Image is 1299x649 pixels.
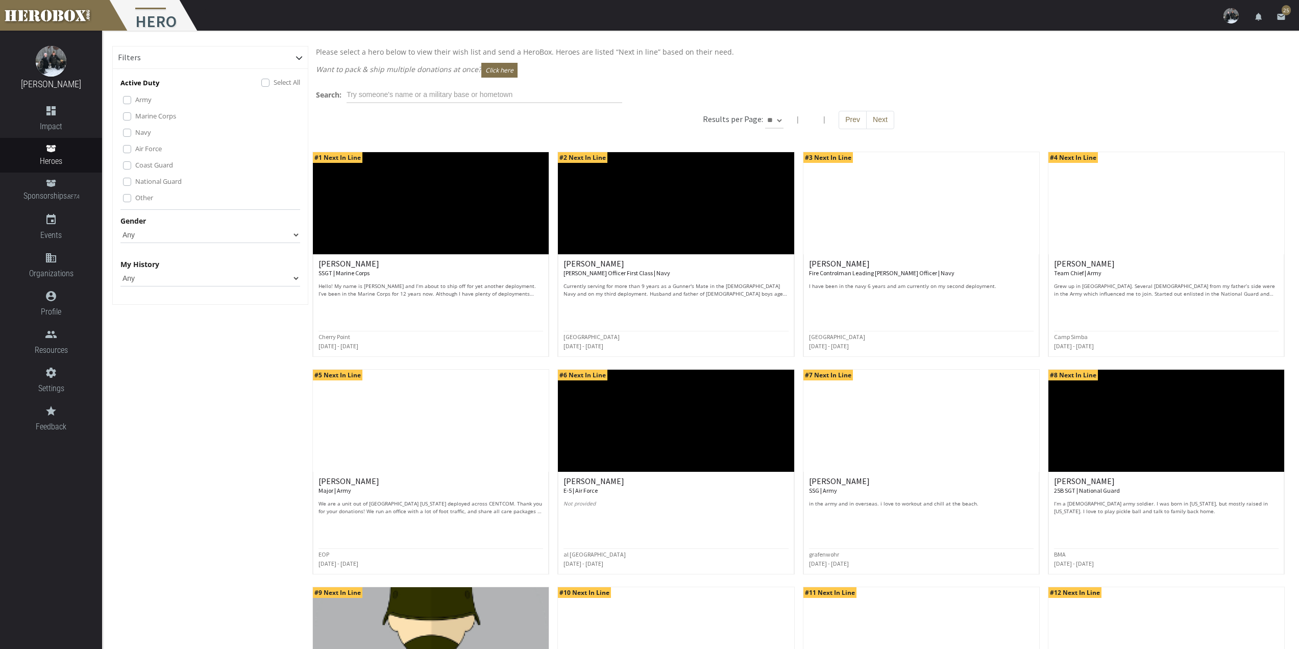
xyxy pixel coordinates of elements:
[318,282,543,298] p: Hello! My name is [PERSON_NAME] and I’m about to ship off for yet another deployment. I’ve been i...
[1048,587,1101,598] span: #12 Next In Line
[558,152,607,163] span: #2 Next In Line
[316,89,341,101] label: Search:
[312,369,549,574] a: #5 Next In Line [PERSON_NAME] Major | Army We are a unit out of [GEOGRAPHIC_DATA] [US_STATE] depl...
[563,282,788,298] p: Currently serving for more than 9 years as a Gunner's Mate in the [DEMOGRAPHIC_DATA] Navy and on ...
[347,87,622,103] input: Try someone's name or a military base or hometown
[1054,269,1101,277] small: Team Chief | Army
[1054,477,1279,495] h6: [PERSON_NAME]
[822,114,826,124] span: |
[563,560,603,567] small: [DATE] - [DATE]
[557,152,794,357] a: #2 Next In Line [PERSON_NAME] [PERSON_NAME] Officer First Class | Navy Currently serving for more...
[1223,8,1239,23] img: user-image
[118,53,141,62] h6: Filters
[809,282,1034,298] p: I have been in the navy 6 years and am currently on my second deployment.
[1048,152,1285,357] a: #4 Next In Line [PERSON_NAME] Team Chief | Army Grew up in [GEOGRAPHIC_DATA]. Several [DEMOGRAPHI...
[316,46,1281,58] p: Please select a hero below to view their wish list and send a HeroBox. Heroes are listed “Next in...
[318,550,329,558] small: EOP
[318,259,543,277] h6: [PERSON_NAME]
[135,159,173,171] label: Coast Guard
[558,587,611,598] span: #10 Next In Line
[312,152,549,357] a: #1 Next In Line [PERSON_NAME] SSGT | Marine Corps Hello! My name is [PERSON_NAME] and I’m about t...
[313,370,362,380] span: #5 Next In Line
[135,176,182,187] label: National Guard
[36,46,66,77] img: image
[135,143,162,154] label: Air Force
[318,477,543,495] h6: [PERSON_NAME]
[809,333,865,341] small: [GEOGRAPHIC_DATA]
[809,259,1034,277] h6: [PERSON_NAME]
[1254,12,1263,21] i: notifications
[563,269,670,277] small: [PERSON_NAME] Officer First Class | Navy
[809,269,954,277] small: Fire Controlman Leading [PERSON_NAME] Officer | Navy
[563,259,788,277] h6: [PERSON_NAME]
[120,77,159,89] p: Active Duty
[67,194,79,200] small: BETA
[481,63,518,78] button: Click here
[1054,487,1120,494] small: 25B SGT | National Guard
[803,152,853,163] span: #3 Next In Line
[866,111,894,129] button: Next
[1054,342,1094,350] small: [DATE] - [DATE]
[839,111,867,129] button: Prev
[563,477,788,495] h6: [PERSON_NAME]
[318,269,370,277] small: SSGT | Marine Corps
[120,258,159,270] label: My History
[803,587,856,598] span: #11 Next In Line
[809,487,837,494] small: SSG | Army
[120,215,146,227] label: Gender
[809,500,1034,515] p: in the army and in overseas. i love to workout and chill at the beach.
[135,127,151,138] label: Navy
[563,550,626,558] small: al [GEOGRAPHIC_DATA]
[1277,12,1286,21] i: email
[1054,282,1279,298] p: Grew up in [GEOGRAPHIC_DATA]. Several [DEMOGRAPHIC_DATA] from my father’s side were in the Army w...
[703,114,763,124] h6: Results per Page:
[1054,500,1279,515] p: I’m a [DEMOGRAPHIC_DATA] army soldier. I was born in [US_STATE], but mostly raised in [US_STATE]....
[563,487,598,494] small: E-5 | Air Force
[1054,259,1279,277] h6: [PERSON_NAME]
[803,369,1040,574] a: #7 Next In Line [PERSON_NAME] SSG | Army in the army and in overseas. i love to workout and chill...
[563,333,620,341] small: [GEOGRAPHIC_DATA]
[803,152,1040,357] a: #3 Next In Line [PERSON_NAME] Fire Controlman Leading [PERSON_NAME] Officer | Navy I have been in...
[313,587,362,598] span: #9 Next In Line
[809,342,849,350] small: [DATE] - [DATE]
[318,342,358,350] small: [DATE] - [DATE]
[1048,370,1098,380] span: #8 Next In Line
[1048,152,1098,163] span: #4 Next In Line
[1054,333,1088,341] small: Camp Simba
[135,192,153,203] label: Other
[803,370,853,380] span: #7 Next In Line
[135,110,176,122] label: Marine Corps
[135,94,152,105] label: Army
[1048,369,1285,574] a: #8 Next In Line [PERSON_NAME] 25B SGT | National Guard I’m a [DEMOGRAPHIC_DATA] army soldier. I w...
[809,477,1034,495] h6: [PERSON_NAME]
[318,560,358,567] small: [DATE] - [DATE]
[318,487,351,494] small: Major | Army
[809,550,839,558] small: grafenwohr
[1054,560,1094,567] small: [DATE] - [DATE]
[318,500,543,515] p: We are a unit out of [GEOGRAPHIC_DATA] [US_STATE] deployed across CENTCOM. Thank you for your don...
[809,560,849,567] small: [DATE] - [DATE]
[274,77,300,88] label: Select All
[557,369,794,574] a: #6 Next In Line [PERSON_NAME] E-5 | Air Force Not provided al [GEOGRAPHIC_DATA] [DATE] - [DATE]
[313,152,362,163] span: #1 Next In Line
[318,333,350,341] small: Cherry Point
[563,342,603,350] small: [DATE] - [DATE]
[563,500,788,515] p: Not provided
[21,79,81,89] a: [PERSON_NAME]
[558,370,607,380] span: #6 Next In Line
[796,114,800,124] span: |
[1054,550,1066,558] small: BMA
[316,63,1281,78] p: Want to pack & ship multiple donations at once?
[1282,5,1291,15] span: 25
